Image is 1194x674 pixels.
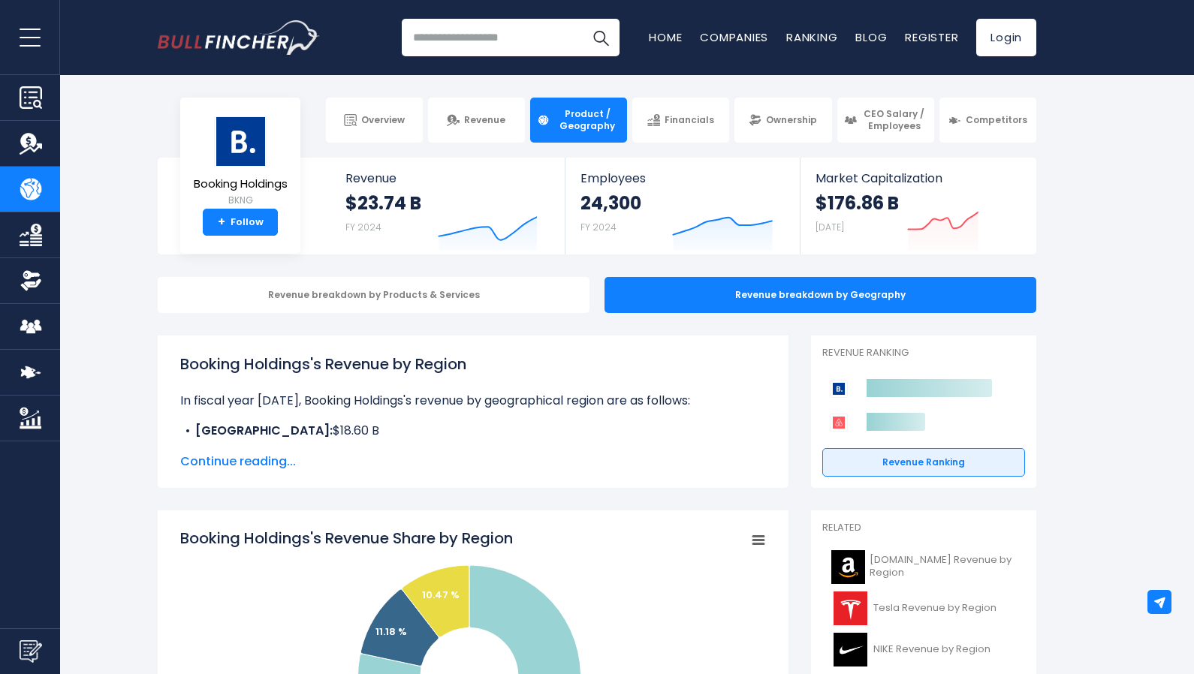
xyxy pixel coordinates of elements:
a: Go to homepage [158,20,319,55]
span: Market Capitalization [816,171,1020,185]
a: Home [649,29,682,45]
text: 11.18 % [375,624,407,639]
span: Employees [580,171,784,185]
a: Ownership [734,98,831,143]
b: [GEOGRAPHIC_DATA]: [195,422,333,439]
strong: $23.74 B [345,191,421,215]
a: +Follow [203,209,278,236]
span: CEO Salary / Employees [861,108,927,131]
a: Companies [700,29,768,45]
span: Continue reading... [180,453,766,471]
strong: 24,300 [580,191,641,215]
h1: Booking Holdings's Revenue by Region [180,353,766,375]
span: [DOMAIN_NAME] Revenue by Region [870,554,1016,579]
img: Bullfincher logo [158,20,320,55]
span: Ownership [766,114,817,126]
div: Revenue breakdown by Geography [605,277,1036,313]
img: TSLA logo [831,591,869,625]
a: Ranking [786,29,837,45]
img: Booking Holdings competitors logo [830,380,848,398]
span: Revenue [464,114,505,126]
span: Financials [665,114,714,126]
img: AMZN logo [831,550,865,584]
span: Tesla Revenue by Region [873,602,997,615]
a: Booking Holdings BKNG [193,116,288,209]
small: FY 2024 [345,221,381,233]
small: BKNG [194,194,288,207]
a: NIKE Revenue by Region [822,629,1025,670]
span: Revenue [345,171,550,185]
img: Airbnb competitors logo [830,414,848,432]
span: NIKE Revenue by Region [873,643,990,656]
img: Ownership [20,269,42,292]
a: Register [905,29,958,45]
span: Overview [361,114,405,126]
li: $2.65 B [180,440,766,458]
span: Competitors [966,114,1027,126]
a: Product / Geography [530,98,627,143]
b: Other Geographical Areas: [195,440,360,457]
span: Booking Holdings [194,178,288,191]
a: Blog [855,29,887,45]
a: Competitors [939,98,1036,143]
img: NKE logo [831,633,869,666]
p: Revenue Ranking [822,347,1025,360]
small: [DATE] [816,221,844,233]
a: Market Capitalization $176.86 B [DATE] [801,158,1035,254]
a: Overview [326,98,423,143]
strong: $176.86 B [816,191,899,215]
span: Product / Geography [554,108,620,131]
text: 10.47 % [422,588,460,602]
div: Revenue breakdown by Products & Services [158,277,589,313]
a: Login [976,19,1036,56]
small: FY 2024 [580,221,617,233]
a: Employees 24,300 FY 2024 [565,158,799,254]
p: Related [822,522,1025,534]
tspan: Booking Holdings's Revenue Share by Region [180,528,513,549]
p: In fiscal year [DATE], Booking Holdings's revenue by geographical region are as follows: [180,392,766,410]
a: Revenue $23.74 B FY 2024 [330,158,565,254]
a: [DOMAIN_NAME] Revenue by Region [822,546,1025,588]
a: CEO Salary / Employees [837,98,934,143]
button: Search [582,19,620,56]
a: Revenue Ranking [822,448,1025,477]
strong: + [218,215,225,229]
a: Tesla Revenue by Region [822,588,1025,629]
a: Financials [632,98,729,143]
a: Revenue [428,98,525,143]
li: $18.60 B [180,422,766,440]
